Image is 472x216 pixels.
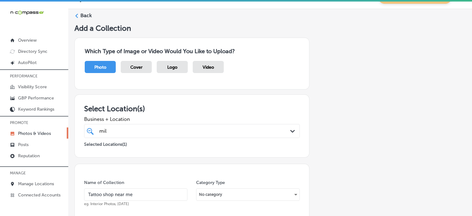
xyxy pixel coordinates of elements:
span: Cover [130,65,142,70]
span: Business + Location [84,116,300,122]
p: Overview [18,38,37,43]
p: GBP Performance [18,95,54,101]
div: No category [196,190,299,200]
span: Photo [94,65,106,70]
p: Visibility Score [18,84,47,90]
p: Selected Locations ( 1 ) [84,139,127,147]
label: Back [80,12,92,19]
img: 660ab0bf-5cc7-4cb8-ba1c-48b5ae0f18e60NCTV_CLogo_TV_Black_-500x88.png [10,10,44,16]
p: Reputation [18,153,40,159]
span: Logo [167,65,178,70]
p: AutoPilot [18,60,37,65]
span: Video [203,65,214,70]
p: Connected Accounts [18,192,61,198]
p: Keyword Rankings [18,107,54,112]
label: Category Type [196,180,225,185]
h3: Select Location(s) [84,104,300,113]
h5: Add a Collection [74,24,466,33]
p: Posts [18,142,29,147]
p: Photos & Videos [18,131,51,136]
p: Manage Locations [18,181,54,186]
input: Title [84,188,187,201]
label: Name of Collection [84,180,124,185]
h3: Which Type of Image or Video Would You Like to Upload? [85,48,299,55]
span: eg. Interior Photos, [DATE] [84,202,129,206]
p: Directory Sync [18,49,47,54]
